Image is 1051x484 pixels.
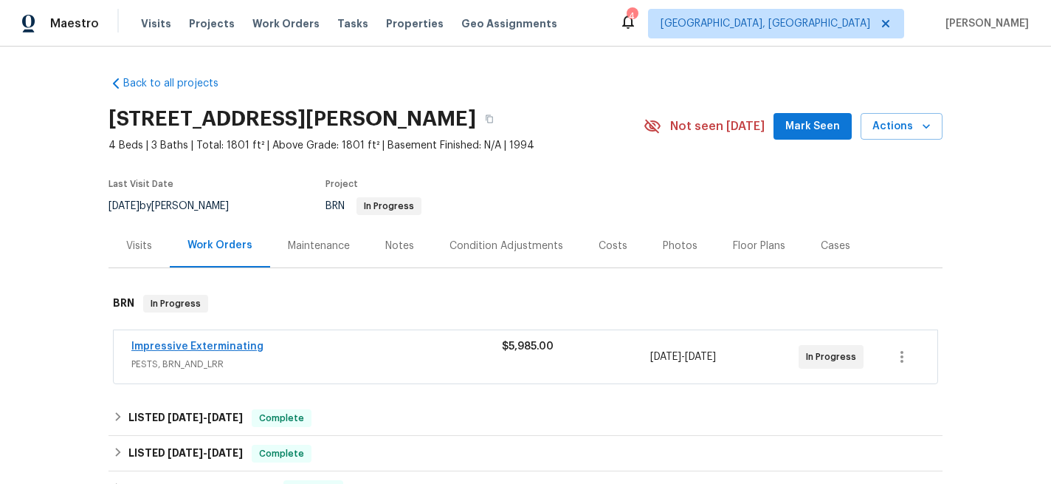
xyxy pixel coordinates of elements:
span: [DATE] [207,448,243,458]
span: Not seen [DATE] [670,119,765,134]
h2: [STREET_ADDRESS][PERSON_NAME] [108,112,476,126]
div: LISTED [DATE]-[DATE]Complete [108,401,943,436]
div: Costs [599,239,627,253]
span: - [650,350,716,364]
div: LISTED [DATE]-[DATE]Complete [108,436,943,471]
span: - [168,448,243,458]
span: Maestro [50,16,99,31]
span: - [168,412,243,423]
span: Actions [872,117,931,136]
span: In Progress [358,202,420,211]
span: 4 Beds | 3 Baths | Total: 1801 ft² | Above Grade: 1801 ft² | Basement Finished: N/A | 1994 [108,138,644,153]
span: Complete [253,411,310,426]
span: PESTS, BRN_AND_LRR [131,357,502,372]
span: Properties [386,16,444,31]
span: BRN [325,201,421,211]
button: Actions [861,113,943,140]
span: [DATE] [168,412,203,423]
span: [DATE] [650,352,681,362]
span: [DATE] [108,201,139,211]
span: Projects [189,16,235,31]
span: [DATE] [168,448,203,458]
button: Copy Address [476,106,503,132]
span: Last Visit Date [108,180,173,188]
div: Photos [663,239,697,253]
span: Project [325,180,358,188]
h6: LISTED [128,409,243,427]
span: In Progress [806,350,862,364]
div: BRN In Progress [108,280,943,327]
div: Maintenance [288,239,350,253]
span: Tasks [337,18,368,29]
span: Mark Seen [785,117,840,136]
a: Back to all projects [108,76,250,91]
div: Notes [385,239,414,253]
h6: BRN [113,295,134,313]
span: [GEOGRAPHIC_DATA], [GEOGRAPHIC_DATA] [661,16,870,31]
span: Work Orders [252,16,320,31]
div: Visits [126,239,152,253]
h6: LISTED [128,445,243,463]
span: [DATE] [207,412,243,423]
div: Floor Plans [733,239,785,253]
span: In Progress [145,296,207,311]
span: Visits [141,16,171,31]
span: Geo Assignments [461,16,557,31]
span: Complete [253,446,310,461]
div: Cases [821,239,850,253]
a: Impressive Exterminating [131,341,263,352]
span: [DATE] [685,352,716,362]
div: by [PERSON_NAME] [108,197,247,215]
button: Mark Seen [773,113,852,140]
span: [PERSON_NAME] [940,16,1029,31]
div: 4 [627,9,637,24]
div: Work Orders [187,238,252,253]
span: $5,985.00 [502,341,554,352]
div: Condition Adjustments [449,239,563,253]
